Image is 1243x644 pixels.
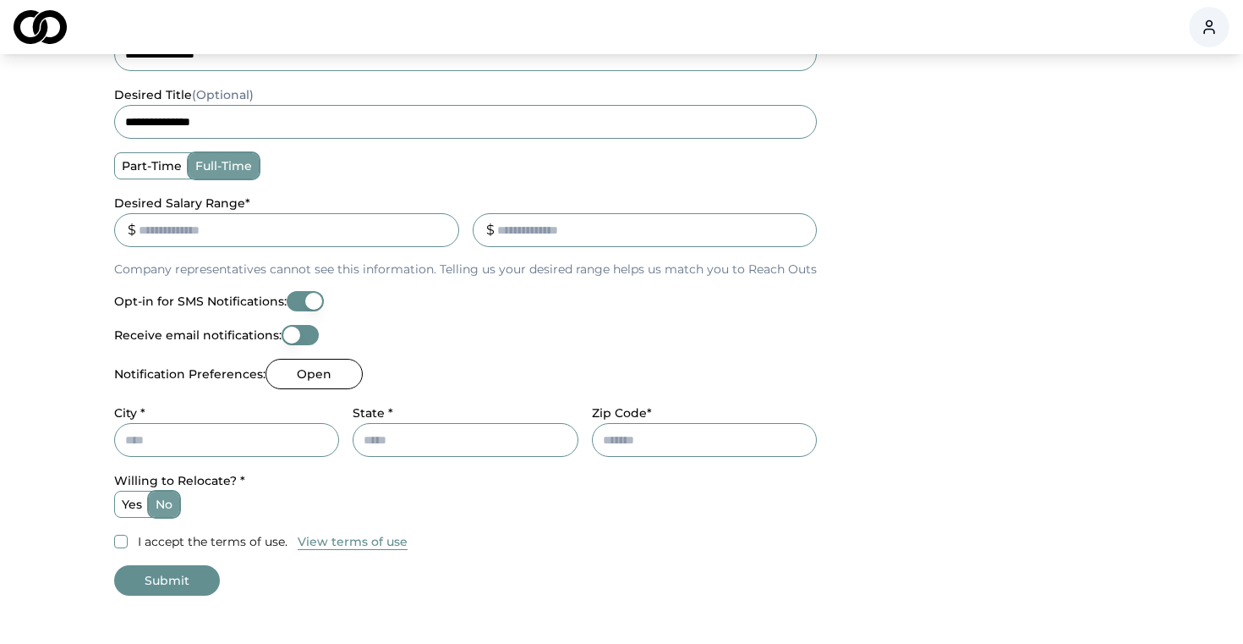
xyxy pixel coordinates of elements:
[353,405,393,421] label: State *
[298,531,408,552] a: View terms of use
[266,359,363,389] button: Open
[486,220,495,240] div: $
[192,87,254,102] span: (Optional)
[149,492,179,517] label: no
[189,153,259,179] label: full-time
[473,195,479,211] label: _
[115,492,149,517] label: yes
[592,405,652,421] label: Zip Code*
[115,153,189,179] label: part-time
[114,261,817,278] p: Company representatives cannot see this information. Telling us your desired range helps us match...
[114,473,245,488] label: Willing to Relocate? *
[114,565,220,596] button: Submit
[114,329,282,341] label: Receive email notifications:
[138,533,287,550] label: I accept the terms of use.
[14,10,67,44] img: logo
[114,295,287,307] label: Opt-in for SMS Notifications:
[298,533,408,550] button: View terms of use
[114,405,145,421] label: City *
[114,195,250,211] label: Desired Salary Range *
[114,87,254,102] label: desired title
[128,220,136,240] div: $
[114,368,266,380] label: Notification Preferences:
